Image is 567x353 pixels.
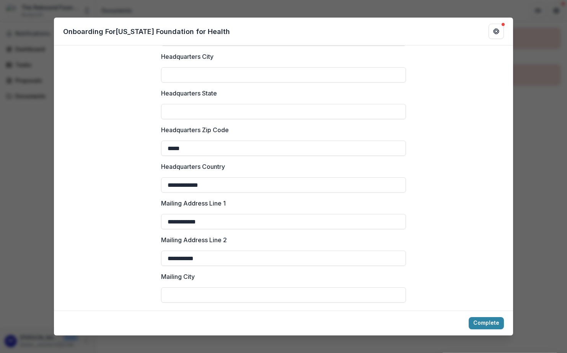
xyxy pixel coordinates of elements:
[161,52,213,61] p: Headquarters City
[161,235,227,245] p: Mailing Address Line 2
[161,162,225,171] p: Headquarters Country
[161,309,198,318] p: Mailing State
[469,317,504,329] button: Complete
[161,272,195,281] p: Mailing City
[161,125,229,134] p: Headquarters Zip Code
[63,26,230,37] p: Onboarding For [US_STATE] Foundation for Health
[489,24,504,39] button: Get Help
[161,89,217,98] p: Headquarters State
[161,199,226,208] p: Mailing Address Line 1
